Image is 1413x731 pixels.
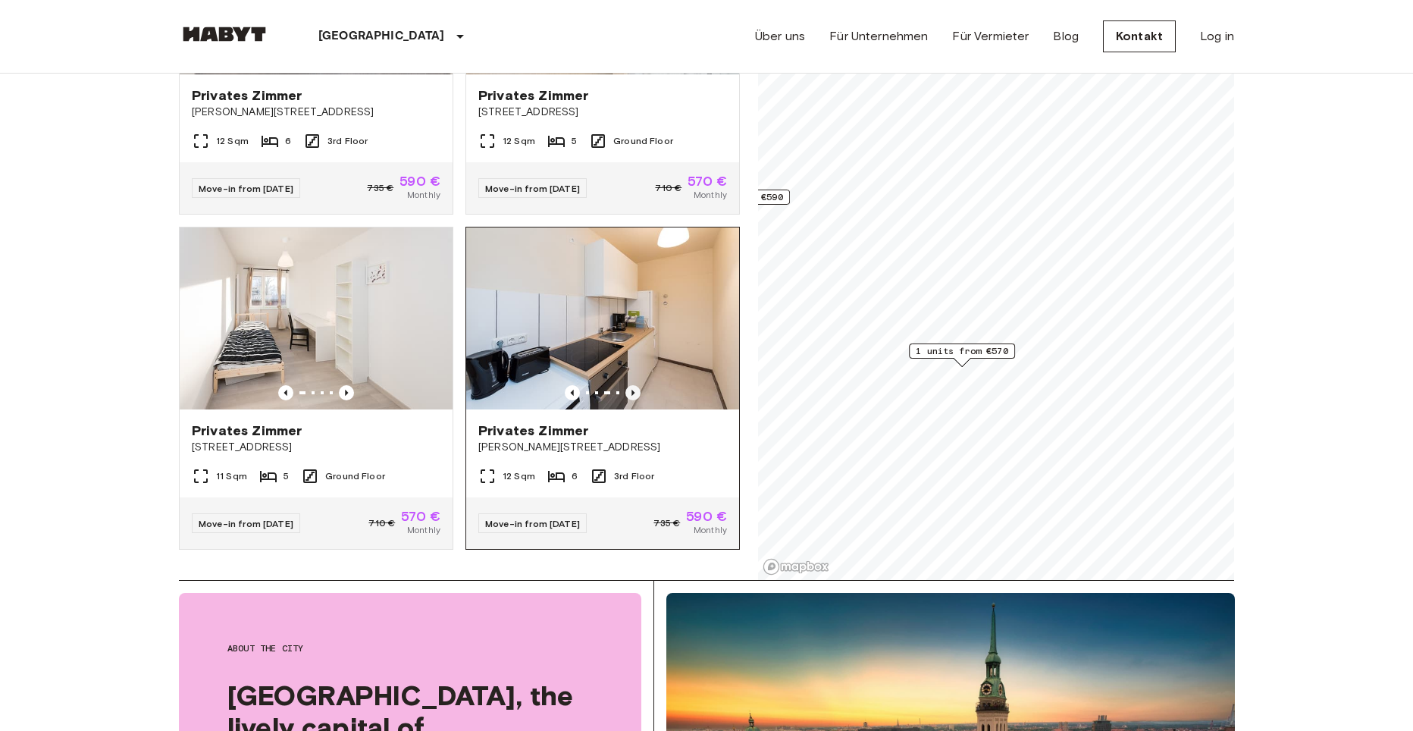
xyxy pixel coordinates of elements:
span: Privates Zimmer [192,422,302,440]
span: About the city [227,642,593,655]
span: 710 € [368,516,395,530]
span: 12 Sqm [216,134,249,148]
button: Previous image [565,385,580,400]
span: 570 € [401,510,440,523]
span: Monthly [407,188,440,202]
button: Previous image [278,385,293,400]
span: 5 [284,469,289,483]
a: Marketing picture of unit DE-02-073-03MPrevious imagePrevious imagePrivates Zimmer[STREET_ADDRESS... [179,227,453,550]
a: Mapbox logo [763,558,829,576]
span: 735 € [367,181,393,195]
span: [PERSON_NAME][STREET_ADDRESS] [192,105,440,120]
img: Marketing picture of unit DE-02-073-03M [180,227,453,409]
p: [GEOGRAPHIC_DATA] [318,27,445,45]
span: Move-in from [DATE] [199,183,293,194]
span: 590 € [399,174,440,188]
span: Monthly [694,188,727,202]
a: Kontakt [1103,20,1176,52]
span: Monthly [694,523,727,537]
span: 1 units from €570 [916,344,1008,358]
button: Previous image [625,385,641,400]
a: Blog [1053,27,1079,45]
a: Previous imagePrevious imagePrivates Zimmer[PERSON_NAME][STREET_ADDRESS]12 Sqm63rd FloorMove-in f... [465,227,740,550]
img: Habyt [179,27,270,42]
span: 3rd Floor [614,469,654,483]
span: Ground Floor [325,469,385,483]
span: [PERSON_NAME][STREET_ADDRESS] [478,440,727,455]
span: [STREET_ADDRESS] [192,440,440,455]
a: Für Unternehmen [829,27,928,45]
span: Monthly [407,523,440,537]
span: 570 € [688,174,727,188]
span: Privates Zimmer [192,86,302,105]
span: 590 € [686,510,727,523]
span: 12 Sqm [503,134,535,148]
span: 710 € [655,181,681,195]
span: Ground Floor [613,134,673,148]
span: 5 [572,134,577,148]
div: Map marker [909,344,1015,367]
span: Move-in from [DATE] [199,518,293,529]
img: Marketing picture of unit DE-02-075-05M [466,227,739,409]
a: Über uns [755,27,805,45]
span: Move-in from [DATE] [485,518,580,529]
a: Für Vermieter [952,27,1029,45]
span: Privates Zimmer [478,86,588,105]
span: Privates Zimmer [478,422,588,440]
a: Log in [1200,27,1234,45]
span: 735 € [653,516,680,530]
span: 12 Sqm [503,469,535,483]
span: [STREET_ADDRESS] [478,105,727,120]
span: 2 units from €590 [691,190,783,204]
span: 6 [285,134,291,148]
span: 11 Sqm [216,469,247,483]
button: Previous image [339,385,354,400]
span: 6 [572,469,578,483]
span: Move-in from [DATE] [485,183,580,194]
span: 3rd Floor [327,134,368,148]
